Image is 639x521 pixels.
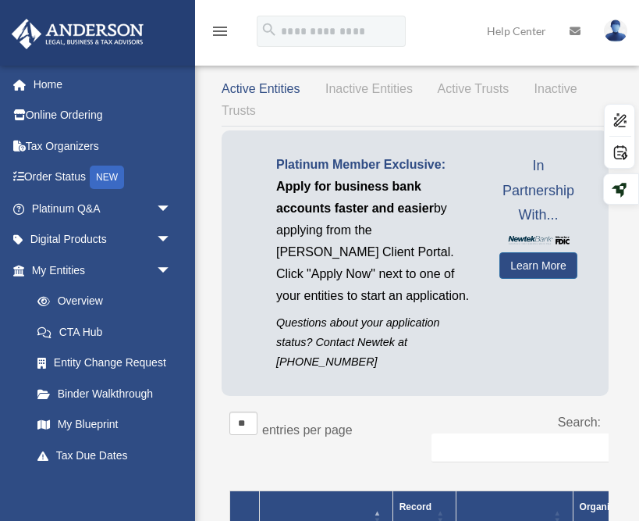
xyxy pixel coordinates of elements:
span: Active Trusts [438,82,509,95]
a: Entity Change Request [22,348,187,379]
a: CTA Hub [22,316,187,348]
p: Questions about your application status? Contact Newtek at [PHONE_NUMBER] [276,313,476,373]
i: search [261,21,278,38]
label: Search: [558,416,601,429]
img: Anderson Advisors Platinum Portal [7,19,148,49]
a: My Entitiesarrow_drop_down [11,255,187,286]
div: NEW [90,166,124,189]
a: Tax Due Dates [22,440,187,471]
label: entries per page [262,423,353,437]
span: Apply for business bank accounts faster and easier [276,180,434,215]
img: NewtekBankLogoSM.png [507,236,570,245]
a: Learn More [499,252,577,279]
a: menu [211,27,229,41]
a: My Blueprint [22,409,187,441]
a: Home [11,69,195,100]
p: Platinum Member Exclusive: [276,154,476,176]
span: arrow_drop_down [156,193,187,225]
span: In Partnership With... [499,154,577,228]
img: User Pic [604,20,627,42]
span: arrow_drop_down [156,255,187,287]
p: Click "Apply Now" next to one of your entities to start an application. [276,263,476,307]
a: Order StatusNEW [11,162,195,194]
span: Inactive Trusts [222,82,577,117]
span: Active Entities [222,82,300,95]
a: Binder Walkthrough [22,378,187,409]
i: menu [211,22,229,41]
p: by applying from the [PERSON_NAME] Client Portal. [276,176,476,263]
a: Platinum Q&Aarrow_drop_down [11,193,195,224]
span: arrow_drop_down [156,224,187,256]
span: Inactive Entities [325,82,413,95]
a: Tax Organizers [11,130,195,162]
a: Digital Productsarrow_drop_down [11,224,195,255]
a: Online Ordering [11,100,195,131]
a: Overview [22,286,179,317]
